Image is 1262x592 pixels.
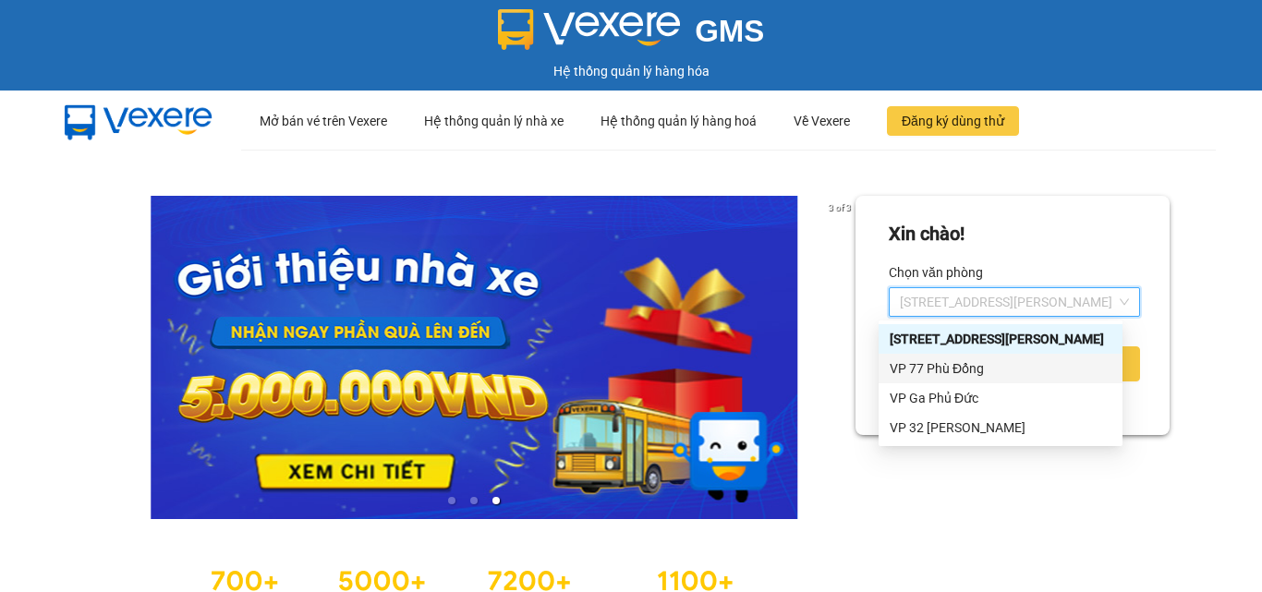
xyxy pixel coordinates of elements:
[890,417,1111,438] div: VP 32 [PERSON_NAME]
[890,358,1111,379] div: VP 77 Phù Đổng
[889,220,965,248] div: Xin chào!
[900,288,1129,316] span: 142 Hai Bà Trưng
[879,324,1122,354] div: 142 Hai Bà Trưng
[887,106,1019,136] button: Đăng ký dùng thử
[5,61,1257,81] div: Hệ thống quản lý hàng hóa
[890,329,1111,349] div: [STREET_ADDRESS][PERSON_NAME]
[794,91,850,151] div: Về Vexere
[260,91,387,151] div: Mở bán vé trên Vexere
[889,258,983,287] label: Chọn văn phòng
[46,91,231,151] img: mbUUG5Q.png
[470,497,478,504] li: slide item 2
[902,111,1004,131] span: Đăng ký dùng thử
[498,9,681,50] img: logo 2
[830,196,855,519] button: next slide / item
[879,354,1122,383] div: VP 77 Phù Đổng
[823,196,855,220] p: 3 of 3
[601,91,757,151] div: Hệ thống quản lý hàng hoá
[492,497,500,504] li: slide item 3
[92,196,118,519] button: previous slide / item
[695,14,764,48] span: GMS
[448,497,455,504] li: slide item 1
[424,91,564,151] div: Hệ thống quản lý nhà xe
[498,28,765,42] a: GMS
[879,413,1122,442] div: VP 32 Mạc Thái Tổ
[879,383,1122,413] div: VP Ga Phủ Đức
[890,388,1111,408] div: VP Ga Phủ Đức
